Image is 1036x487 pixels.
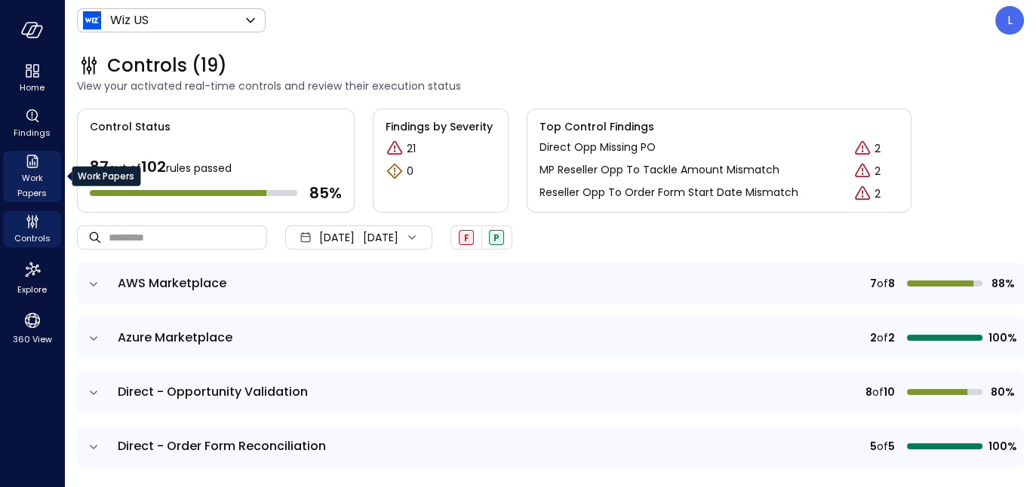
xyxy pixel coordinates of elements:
div: Critical [853,185,872,203]
span: 80% [988,384,1015,400]
span: 5 [888,438,895,455]
span: 88% [988,275,1015,292]
div: Work Papers [3,151,61,202]
div: Failed [459,230,474,245]
span: 100% [988,329,1015,346]
p: Direct Opp Missing PO [540,139,656,155]
span: of [877,275,888,292]
div: Home [3,60,61,96]
div: 360 View [3,308,61,348]
p: MP Reseller Opp To Tackle Amount Mismatch [540,162,779,178]
button: expand row [86,331,101,346]
span: Control Status [78,109,171,135]
a: Reseller Opp To Order Form Start Date Mismatch [540,185,798,203]
span: 87 [90,156,109,177]
p: 2 [875,186,881,202]
span: Direct - Opportunity Validation [118,383,308,400]
span: Findings [14,125,51,140]
div: Findings [3,106,61,142]
span: 10 [884,384,895,400]
span: Top Control Findings [540,118,899,135]
div: Critical [853,139,872,158]
div: Work Papers [72,167,140,186]
span: 7 [870,275,877,292]
span: 8 [888,275,895,292]
div: Critical [386,139,404,158]
span: 100% [988,438,1015,455]
span: 360 View [13,332,52,347]
div: Passed [489,230,504,245]
span: out of [109,161,141,176]
span: 8 [865,384,872,400]
p: Reseller Opp To Order Form Start Date Mismatch [540,185,798,201]
p: 2 [875,141,881,157]
img: Icon [83,11,101,29]
span: Controls [14,231,51,246]
p: 0 [407,164,413,179]
p: Wiz US [110,11,149,29]
span: Home [20,80,45,95]
p: L [1007,11,1013,29]
span: View your activated real-time controls and review their execution status [77,78,1024,94]
button: expand row [86,277,101,292]
span: of [877,329,888,346]
span: 85 % [309,183,342,203]
a: MP Reseller Opp To Tackle Amount Mismatch [540,162,779,180]
span: [DATE] [319,229,355,246]
span: 2 [888,329,895,346]
div: Explore [3,256,61,299]
button: expand row [86,385,101,400]
span: rules passed [166,161,232,176]
p: 2 [875,164,881,179]
span: AWS Marketplace [118,274,226,292]
span: P [493,231,500,244]
a: Direct Opp Missing PO [540,139,656,158]
div: Controls [3,211,61,247]
div: Leah Collins [995,6,1024,35]
div: Critical [853,162,872,180]
span: of [872,384,884,400]
span: 5 [870,438,877,455]
span: Direct - Order Form Reconciliation [118,437,326,455]
span: of [877,438,888,455]
button: expand row [86,440,101,455]
div: Warning [386,162,404,180]
span: 102 [141,156,166,177]
span: F [464,231,469,244]
span: Azure Marketplace [118,329,232,346]
p: 21 [407,141,416,157]
span: Findings by Severity [386,118,496,135]
span: 2 [870,329,877,346]
span: Controls (19) [107,54,227,78]
span: Work Papers [9,170,55,201]
span: Explore [17,282,47,297]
